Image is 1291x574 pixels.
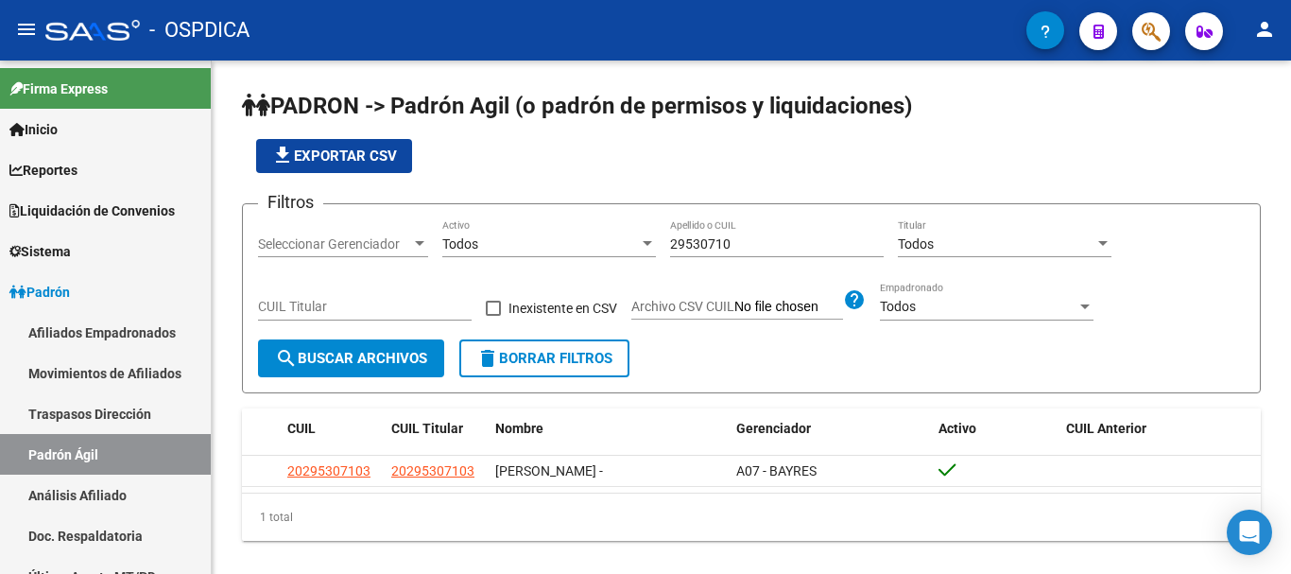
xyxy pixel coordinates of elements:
[275,347,298,370] mat-icon: search
[729,409,932,449] datatable-header-cell: Gerenciador
[242,93,912,119] span: PADRON -> Padrón Agil (o padrón de permisos y liquidaciones)
[9,160,77,181] span: Reportes
[843,288,866,311] mat-icon: help
[1227,510,1272,555] div: Open Intercom Messenger
[931,409,1059,449] datatable-header-cell: Activo
[736,421,811,436] span: Gerenciador
[258,236,411,252] span: Seleccionar Gerenciador
[15,18,38,41] mat-icon: menu
[275,350,427,367] span: Buscar Archivos
[242,494,1261,541] div: 1 total
[9,78,108,99] span: Firma Express
[256,139,412,173] button: Exportar CSV
[271,148,397,165] span: Exportar CSV
[734,299,843,316] input: Archivo CSV CUIL
[149,9,250,51] span: - OSPDICA
[442,236,478,252] span: Todos
[271,144,294,166] mat-icon: file_download
[631,299,734,314] span: Archivo CSV CUIL
[488,409,729,449] datatable-header-cell: Nombre
[9,119,58,140] span: Inicio
[898,236,934,252] span: Todos
[258,339,444,377] button: Buscar Archivos
[736,463,817,478] span: A07 - BAYRES
[495,463,603,478] span: [PERSON_NAME] -
[287,421,316,436] span: CUIL
[476,347,499,370] mat-icon: delete
[880,299,916,314] span: Todos
[1066,421,1146,436] span: CUIL Anterior
[391,463,474,478] span: 20295307103
[1059,409,1262,449] datatable-header-cell: CUIL Anterior
[459,339,629,377] button: Borrar Filtros
[9,200,175,221] span: Liquidación de Convenios
[280,409,384,449] datatable-header-cell: CUIL
[9,241,71,262] span: Sistema
[1253,18,1276,41] mat-icon: person
[258,189,323,216] h3: Filtros
[508,297,617,320] span: Inexistente en CSV
[9,282,70,303] span: Padrón
[287,463,370,478] span: 20295307103
[391,421,463,436] span: CUIL Titular
[384,409,488,449] datatable-header-cell: CUIL Titular
[938,421,976,436] span: Activo
[495,421,543,436] span: Nombre
[476,350,612,367] span: Borrar Filtros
